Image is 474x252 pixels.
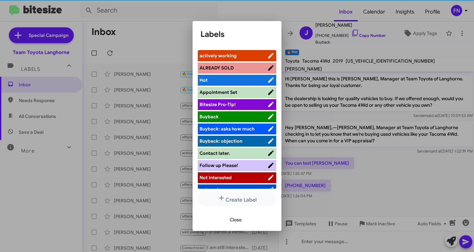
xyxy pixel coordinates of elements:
[199,126,254,132] span: Buyback: asks how much
[199,53,237,59] span: actively working
[199,187,221,193] span: not ready
[199,77,208,83] span: Hot
[199,175,232,181] span: Not Interested
[230,214,242,226] span: Close
[199,65,234,71] span: ALREADY SOLD
[199,114,219,120] span: Buyback
[224,214,247,226] button: Close
[199,150,230,156] span: Contact later.
[198,191,276,206] button: Create Label
[199,162,238,168] span: Follow up Please!
[199,101,236,107] span: Bitesize Pro-Tip!
[200,29,274,40] h1: Labels
[199,138,242,144] span: Buyback: objection
[199,89,237,95] span: Appointment Set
